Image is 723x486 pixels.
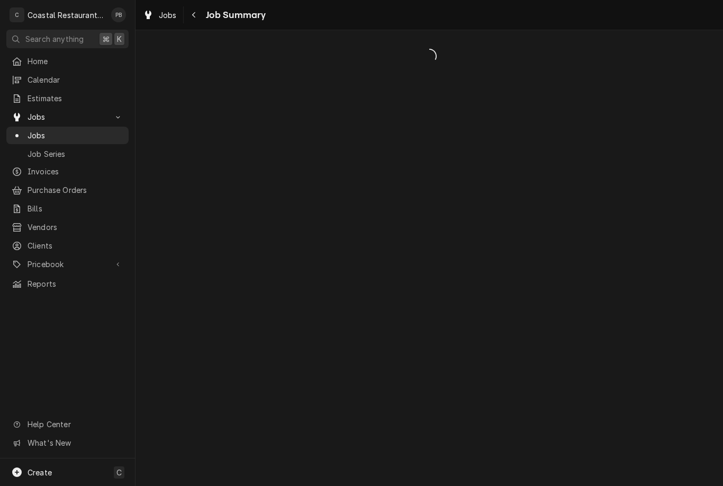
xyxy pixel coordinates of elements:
[6,200,129,217] a: Bills
[6,127,129,144] a: Jobs
[111,7,126,22] div: PB
[135,45,723,67] span: Loading...
[6,52,129,70] a: Home
[28,10,105,21] div: Coastal Restaurant Repair
[6,163,129,180] a: Invoices
[6,71,129,89] a: Calendar
[159,10,177,21] span: Jobs
[186,6,203,23] button: Navigate back
[28,203,123,214] span: Bills
[6,181,129,199] a: Purchase Orders
[6,255,129,273] a: Go to Pricebook
[28,111,107,122] span: Jobs
[6,434,129,452] a: Go to What's New
[102,33,110,45] span: ⌘
[6,30,129,48] button: Search anything⌘K
[28,240,123,251] span: Clients
[6,275,129,293] a: Reports
[28,259,107,270] span: Pricebook
[28,148,123,160] span: Job Series
[28,166,123,177] span: Invoices
[28,184,123,196] span: Purchase Orders
[6,90,129,107] a: Estimates
[116,467,122,478] span: C
[6,416,129,433] a: Go to Help Center
[6,218,129,236] a: Vendors
[28,278,123,289] span: Reports
[28,468,52,477] span: Create
[28,56,123,67] span: Home
[111,7,126,22] div: Phill Blush's Avatar
[6,108,129,126] a: Go to Jobs
[28,93,123,104] span: Estimates
[6,145,129,163] a: Job Series
[25,33,84,45] span: Search anything
[10,7,24,22] div: C
[203,8,266,22] span: Job Summary
[117,33,122,45] span: K
[28,419,122,430] span: Help Center
[28,437,122,448] span: What's New
[28,130,123,141] span: Jobs
[28,222,123,233] span: Vendors
[28,74,123,85] span: Calendar
[139,6,181,24] a: Jobs
[6,237,129,254] a: Clients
